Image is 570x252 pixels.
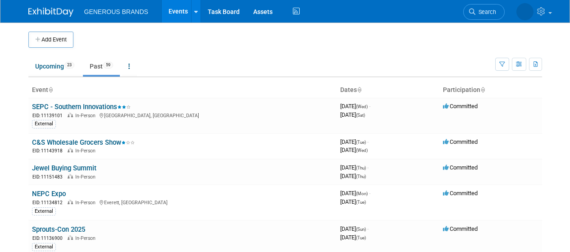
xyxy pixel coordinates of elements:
[340,234,366,241] span: [DATE]
[356,113,365,118] span: (Sat)
[367,138,369,145] span: -
[340,173,366,179] span: [DATE]
[356,174,366,179] span: (Thu)
[356,227,366,232] span: (Sun)
[75,235,98,241] span: In-Person
[75,174,98,180] span: In-Person
[32,120,56,128] div: External
[32,164,96,172] a: Jewel Buying Summit
[340,225,369,232] span: [DATE]
[103,62,113,69] span: 59
[340,103,370,110] span: [DATE]
[439,82,542,98] th: Participation
[32,225,85,234] a: Sprouts-Con 2025
[64,62,74,69] span: 23
[340,138,369,145] span: [DATE]
[28,58,81,75] a: Upcoming23
[32,174,66,179] span: EID: 11151483
[463,4,505,20] a: Search
[28,8,73,17] img: ExhibitDay
[443,138,478,145] span: Committed
[443,190,478,197] span: Committed
[475,9,496,15] span: Search
[32,200,66,205] span: EID: 11134812
[32,148,66,153] span: EID: 11143918
[68,200,73,204] img: In-Person Event
[443,103,478,110] span: Committed
[443,225,478,232] span: Committed
[516,3,534,20] img: Chase Adams
[32,243,56,251] div: External
[84,8,148,15] span: GENEROUS BRANDS
[357,86,361,93] a: Sort by Start Date
[340,198,366,205] span: [DATE]
[32,190,66,198] a: NEPC Expo
[32,236,66,241] span: EID: 11136900
[356,148,368,153] span: (Wed)
[68,113,73,117] img: In-Person Event
[369,103,370,110] span: -
[356,200,366,205] span: (Tue)
[83,58,120,75] a: Past59
[340,190,370,197] span: [DATE]
[340,164,369,171] span: [DATE]
[367,164,369,171] span: -
[32,113,66,118] span: EID: 11139101
[32,198,333,206] div: Everett, [GEOGRAPHIC_DATA]
[356,104,368,109] span: (Wed)
[75,148,98,154] span: In-Person
[443,164,478,171] span: Committed
[75,113,98,119] span: In-Person
[68,174,73,179] img: In-Person Event
[369,190,370,197] span: -
[367,225,369,232] span: -
[356,191,368,196] span: (Mon)
[32,207,56,215] div: External
[356,165,366,170] span: (Thu)
[28,32,73,48] button: Add Event
[340,147,368,153] span: [DATE]
[32,138,135,147] a: C&S Wholesale Grocers Show
[340,111,365,118] span: [DATE]
[68,235,73,240] img: In-Person Event
[32,103,131,111] a: SEPC - Southern Innovations
[356,140,366,145] span: (Tue)
[32,111,333,119] div: [GEOGRAPHIC_DATA], [GEOGRAPHIC_DATA]
[68,148,73,152] img: In-Person Event
[356,235,366,240] span: (Tue)
[480,86,485,93] a: Sort by Participation Type
[337,82,439,98] th: Dates
[75,200,98,206] span: In-Person
[28,82,337,98] th: Event
[48,86,53,93] a: Sort by Event Name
